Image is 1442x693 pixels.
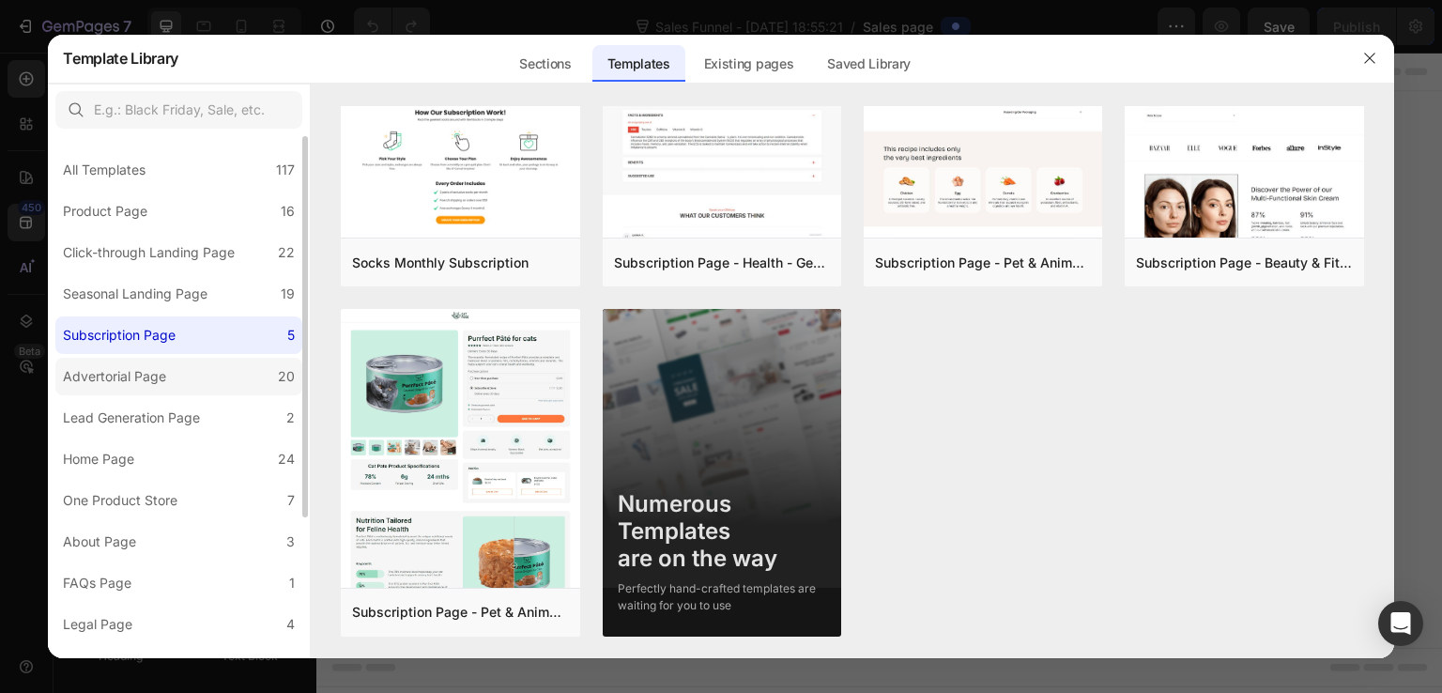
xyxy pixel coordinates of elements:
div: Seasonal Landing Page [63,283,207,305]
div: Subscription Page - Health - Gem Drug - Style 2 [614,252,830,274]
div: 5 [287,324,295,346]
div: Advertorial Page [63,365,166,388]
div: Legal Page [63,613,132,636]
div: Perfectly hand-crafted templates are waiting for you to use [618,580,826,614]
div: 22 [278,241,295,264]
div: Open Intercom Messenger [1378,601,1423,646]
div: Start building with Sections/Elements or [422,326,706,348]
div: Subscription Page - Pet & Animals - Gem Cat Food - Style 4 [352,601,568,624]
div: 24 [278,448,295,470]
button: Use existing page designs [372,363,586,401]
div: 4 [286,613,295,636]
div: 3 [286,531,295,553]
div: Subscription Page - Beauty & Fitness - Gem Cosmetic - Style 1 [1136,252,1352,274]
div: Templates [592,45,685,83]
div: Start with Generating from URL or image [437,469,690,484]
div: Product Page [63,200,147,223]
input: E.g.: Black Friday, Sale, etc. [55,91,302,129]
div: Saved Library [812,45,926,83]
div: Subscription Page - Pet & Animals - Gem Cat Food - Style 3 [875,252,1091,274]
div: Sections [504,45,586,83]
div: 117 [276,159,295,181]
div: 2 [286,407,295,429]
button: Explore templates [597,363,756,401]
div: 2 [286,654,295,677]
div: About Page [63,531,136,553]
div: Numerous Templates are on the way [618,491,826,572]
h2: Template Library [63,34,178,83]
div: 1 [289,572,295,594]
div: 16 [281,200,295,223]
div: Contact Page [63,654,147,677]
div: FAQs Page [63,572,131,594]
div: Lead Generation Page [63,407,200,429]
div: All Templates [63,159,146,181]
div: Existing pages [689,45,809,83]
div: 20 [278,365,295,388]
div: Subscription Page [63,324,176,346]
div: One Product Store [63,489,177,512]
div: Socks Monthly Subscription [352,252,529,274]
div: Click-through Landing Page [63,241,235,264]
div: 19 [281,283,295,305]
div: 7 [287,489,295,512]
div: Home Page [63,448,134,470]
